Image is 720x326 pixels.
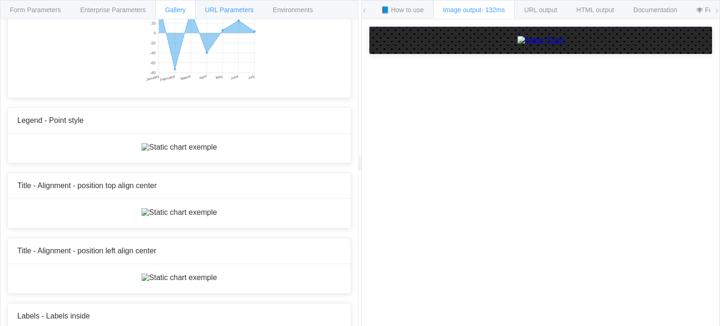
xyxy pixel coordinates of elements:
span: Gallery [165,6,186,14]
img: Static chart exemple [142,273,217,282]
img: Static chart exemple [142,208,217,217]
img: Static chart exemple [142,143,217,152]
span: HTML output [577,6,614,14]
span: URL output [524,6,557,14]
a: Static Chart [379,36,703,45]
span: Title - Alignment - position top align center [17,182,157,190]
span: URL Parameters [205,6,254,14]
span: Labels - Labels inside [17,312,90,320]
span: Form Parameters [10,6,61,14]
span: 📘 How to use [381,6,424,14]
span: Enterprise Parameters [80,6,146,14]
span: Legend - Point style [17,116,83,124]
span: Documentation [633,6,677,14]
span: Image output [443,6,505,14]
img: Static Chart [517,36,564,45]
span: Title - Alignment - position left align center [17,247,156,255]
span: Environments [273,6,313,14]
span: - 132ms [481,6,505,14]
